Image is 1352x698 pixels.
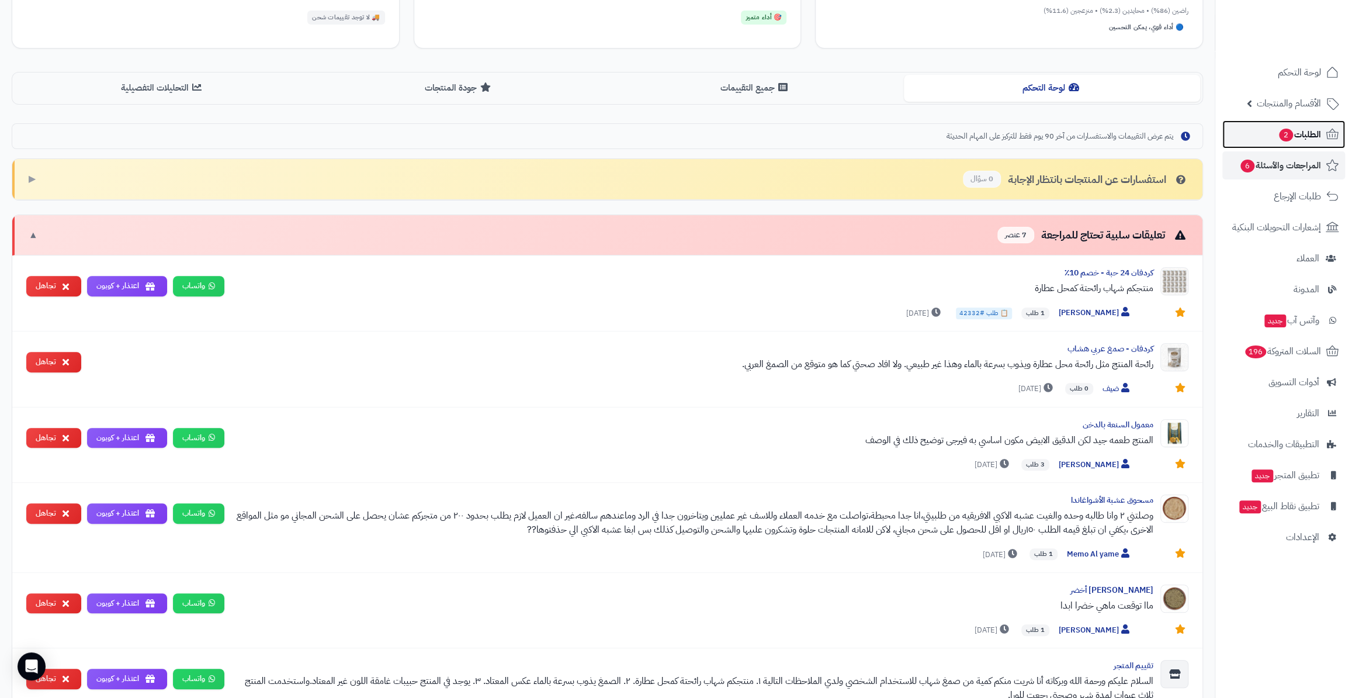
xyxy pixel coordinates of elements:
[1067,548,1132,561] span: Memo Al yame
[173,428,224,448] a: واتساب
[1257,95,1321,112] span: الأقسام والمنتجات
[1222,58,1345,87] a: لوحة التحكم
[1222,306,1345,334] a: وآتس آبجديد
[1222,430,1345,458] a: التطبيقات والخدمات
[1278,64,1321,81] span: لوحة التحكم
[997,227,1034,244] span: 7 عنصر
[1160,419,1188,447] img: Product
[1232,219,1321,236] span: إشعارات التحويلات البنكية
[87,276,167,296] button: اعتذار + كوبون
[1222,399,1345,427] a: التقارير
[906,307,944,319] span: [DATE]
[1239,500,1261,513] span: جديد
[1222,523,1345,551] a: الإعدادات
[1021,459,1049,471] span: 3 طلب
[1222,182,1345,210] a: طلبات الإرجاع
[963,171,1188,188] div: استفسارات عن المنتجات بانتظار الإجابة
[234,281,1153,295] div: منتجكم شهاب رائحتة كمحل عطارة
[15,75,311,101] button: التحليلات التفصيلية
[1222,213,1345,241] a: إشعارات التحويلات البنكية
[311,75,607,101] button: جودة المنتجات
[1222,275,1345,303] a: المدونة
[1245,345,1266,358] span: 196
[26,669,81,689] button: تجاهل
[1104,20,1188,34] div: 🔵 أداء قوي، يمكن التحسين
[1222,151,1345,179] a: المراجعات والأسئلة6
[234,419,1153,431] div: معمول السنعة بالدخن
[234,267,1153,279] div: كردفان 24 حبة - خصم 10٪
[87,669,167,689] button: اعتذار + كوبون
[963,171,1001,188] span: 0 سؤال
[608,75,904,101] button: جميع التقييمات
[947,131,1173,142] span: يتم عرض التقييمات والاستفسارات من آخر 90 يوم فقط للتركيز على المهام الحديثة
[26,593,81,614] button: تجاهل
[1018,383,1056,395] span: [DATE]
[173,276,224,296] a: واتساب
[1160,495,1188,523] img: Product
[1059,459,1132,471] span: [PERSON_NAME]
[1222,337,1345,365] a: السلات المتروكة196
[29,172,36,186] span: ▶
[1279,129,1293,141] span: 2
[1222,492,1345,520] a: تطبيق نقاط البيعجديد
[1297,405,1319,421] span: التقارير
[1273,33,1341,57] img: logo-2.png
[307,11,385,25] div: 🚚 لا توجد تقييمات شحن
[1222,461,1345,489] a: تطبيق المتجرجديد
[18,652,46,680] div: Open Intercom Messenger
[975,624,1012,636] span: [DATE]
[1240,160,1254,172] span: 6
[1244,343,1321,360] span: السلات المتروكة
[1248,436,1319,452] span: التطبيقات والخدمات
[1238,498,1319,514] span: تطبيق نقاط البيع
[29,229,38,242] span: ▼
[234,660,1153,672] div: تقييم المتجر
[1263,312,1319,329] span: وآتس آب
[1065,383,1093,395] span: 0 طلب
[234,585,1153,596] div: [PERSON_NAME] أخضر
[975,459,1012,471] span: [DATE]
[1239,157,1321,174] span: المراجعات والأسئلة
[234,599,1153,613] div: ماا توقعت ماهي خضرا ابدا
[87,428,167,448] button: اعتذار + كوبون
[1294,281,1319,298] span: المدونة
[1021,307,1049,319] span: 1 طلب
[1268,374,1319,391] span: أدوات التسويق
[87,593,167,614] button: اعتذار + كوبون
[26,428,81,448] button: تجاهل
[1252,469,1273,482] span: جديد
[26,276,81,296] button: تجاهل
[26,352,81,372] button: تجاهل
[1029,548,1058,560] span: 1 طلب
[1286,529,1319,545] span: الإعدادات
[26,503,81,524] button: تجاهل
[904,75,1200,101] button: لوحة التحكم
[91,343,1153,355] div: كردفان - صمغ عربي هشاب
[173,593,224,614] a: واتساب
[234,495,1153,506] div: مسحوق عشبة الأشواغاندا
[1278,126,1321,143] span: الطلبات
[234,433,1153,447] div: المنتج طعمه جيد لكن الدقيق الابيض مكون اساسي به فيرجى توضيح ذلك في الوصف
[173,503,224,524] a: واتساب
[1059,307,1132,319] span: [PERSON_NAME]
[1160,585,1188,613] img: Product
[1021,624,1049,636] span: 1 طلب
[1222,244,1345,272] a: العملاء
[87,503,167,524] button: اعتذار + كوبون
[956,307,1012,319] span: 📋 طلب #42332
[741,11,786,25] div: 🎯 أداء متميز
[983,549,1020,561] span: [DATE]
[1222,120,1345,148] a: الطلبات2
[173,669,224,689] a: واتساب
[1296,250,1319,267] span: العملاء
[997,227,1188,244] div: تعليقات سلبية تحتاج للمراجعة
[1059,624,1132,637] span: [PERSON_NAME]
[1160,343,1188,371] img: Product
[1264,315,1286,327] span: جديد
[1250,467,1319,483] span: تطبيق المتجر
[234,509,1153,537] div: وصلتني ٢ وانا طالبه وحده والغيت عشبه الاكبي الافريقيه من طلبيتي،انا جدا محبطة،تواصلت مع خدمه العم...
[830,6,1188,16] div: راضين (86%) • محايدين (2.3%) • منزعجين (11.6%)
[1222,368,1345,396] a: أدوات التسويق
[1103,383,1132,395] span: ضيف
[1160,267,1188,295] img: Product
